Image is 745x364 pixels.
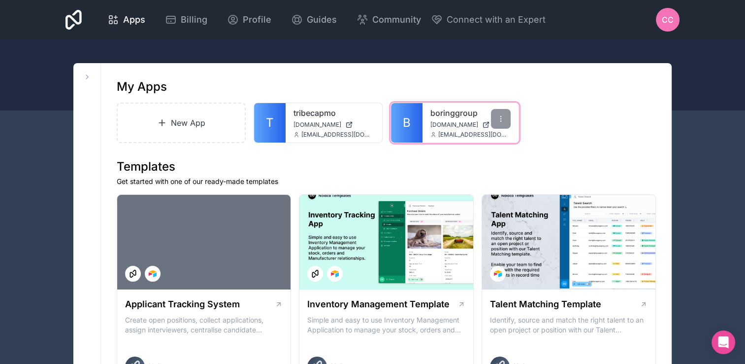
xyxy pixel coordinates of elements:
h1: Talent Matching Template [490,297,601,311]
span: Profile [243,13,271,27]
span: Apps [123,13,145,27]
button: Connect with an Expert [431,13,546,27]
img: Airtable Logo [331,270,339,278]
a: Guides [283,9,345,31]
span: [DOMAIN_NAME] [430,121,478,129]
div: Open Intercom Messenger [712,330,735,354]
a: [DOMAIN_NAME] [430,121,511,129]
a: Profile [219,9,279,31]
img: Airtable Logo [494,270,502,278]
a: tribecapmo [293,107,374,119]
span: B [403,115,411,131]
span: [EMAIL_ADDRESS][DOMAIN_NAME] [438,131,511,139]
h1: Applicant Tracking System [125,297,240,311]
img: Airtable Logo [149,270,157,278]
a: Billing [157,9,215,31]
p: Simple and easy to use Inventory Management Application to manage your stock, orders and Manufact... [307,315,465,335]
p: Get started with one of our ready-made templates [117,177,656,186]
span: CC [662,14,674,26]
a: Apps [99,9,153,31]
span: [EMAIL_ADDRESS][DOMAIN_NAME] [301,131,374,139]
span: Community [372,13,421,27]
a: New App [117,103,246,143]
a: Community [349,9,429,31]
a: [DOMAIN_NAME] [293,121,374,129]
span: Billing [181,13,207,27]
h1: Inventory Management Template [307,297,450,311]
a: B [391,103,422,143]
h1: My Apps [117,79,167,95]
h1: Templates [117,159,656,175]
p: Identify, source and match the right talent to an open project or position with our Talent Matchi... [490,315,648,335]
a: T [254,103,286,143]
a: boringgroup [430,107,511,119]
span: T [266,115,274,131]
span: Guides [307,13,337,27]
span: Connect with an Expert [447,13,546,27]
p: Create open positions, collect applications, assign interviewers, centralise candidate feedback a... [125,315,283,335]
span: [DOMAIN_NAME] [293,121,341,129]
